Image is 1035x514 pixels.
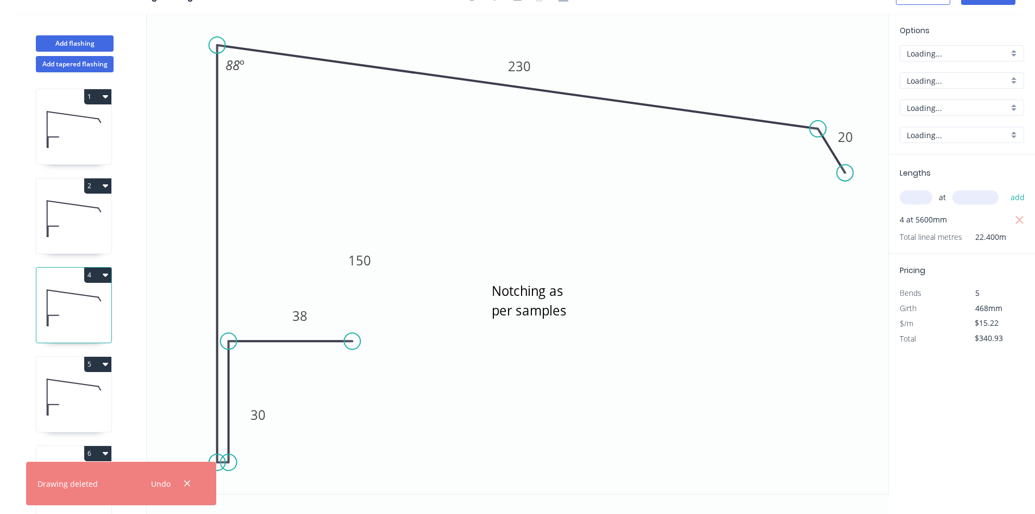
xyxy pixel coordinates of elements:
[900,288,921,298] span: Bends
[900,100,1024,116] div: Loading...
[508,57,531,75] tspan: 230
[900,230,962,245] span: Total lineal metres
[84,446,111,461] button: 6
[900,25,930,36] span: Options
[84,268,111,283] button: 4
[84,357,111,372] button: 5
[84,89,111,104] button: 1
[900,318,913,329] span: $/m
[348,251,371,269] tspan: 150
[900,333,916,344] span: Total
[975,303,1002,313] span: 468mm
[37,478,98,490] div: Drawing deleted
[36,35,114,52] button: Add flashing
[1005,188,1031,207] button: add
[900,45,1024,61] div: Loading...
[900,265,925,276] span: Pricing
[975,288,980,298] span: 5
[240,56,244,74] tspan: º
[36,56,114,72] button: Add tapered flashing
[84,178,111,194] button: 2
[250,406,266,424] tspan: 30
[225,56,240,74] tspan: 88
[900,212,947,227] span: 4 at 5600mm
[900,168,931,178] span: Lengths
[490,280,578,320] textarea: Notching as per samples
[900,127,1024,143] div: Loading...
[900,72,1024,89] div: Loading...
[838,128,853,146] tspan: 20
[900,303,917,313] span: Girth
[962,230,1006,245] span: 22.400m
[145,476,176,491] button: Undo
[292,307,308,325] tspan: 38
[939,190,946,205] span: at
